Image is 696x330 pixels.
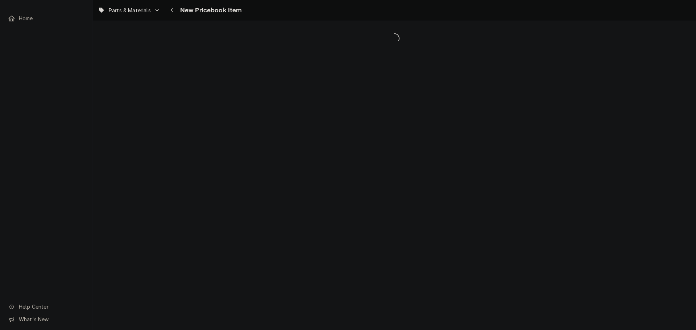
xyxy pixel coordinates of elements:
button: Navigate back [166,4,178,16]
span: Help Center [19,303,84,310]
span: New Pricebook Item [178,5,242,15]
span: Home [19,14,84,22]
a: Home [4,12,88,24]
a: Go to What's New [4,313,88,325]
span: What's New [19,316,84,323]
span: Loading... [93,31,696,46]
span: Parts & Materials [109,7,151,14]
a: Go to Help Center [4,301,88,313]
a: Go to Parts & Materials [95,4,163,16]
